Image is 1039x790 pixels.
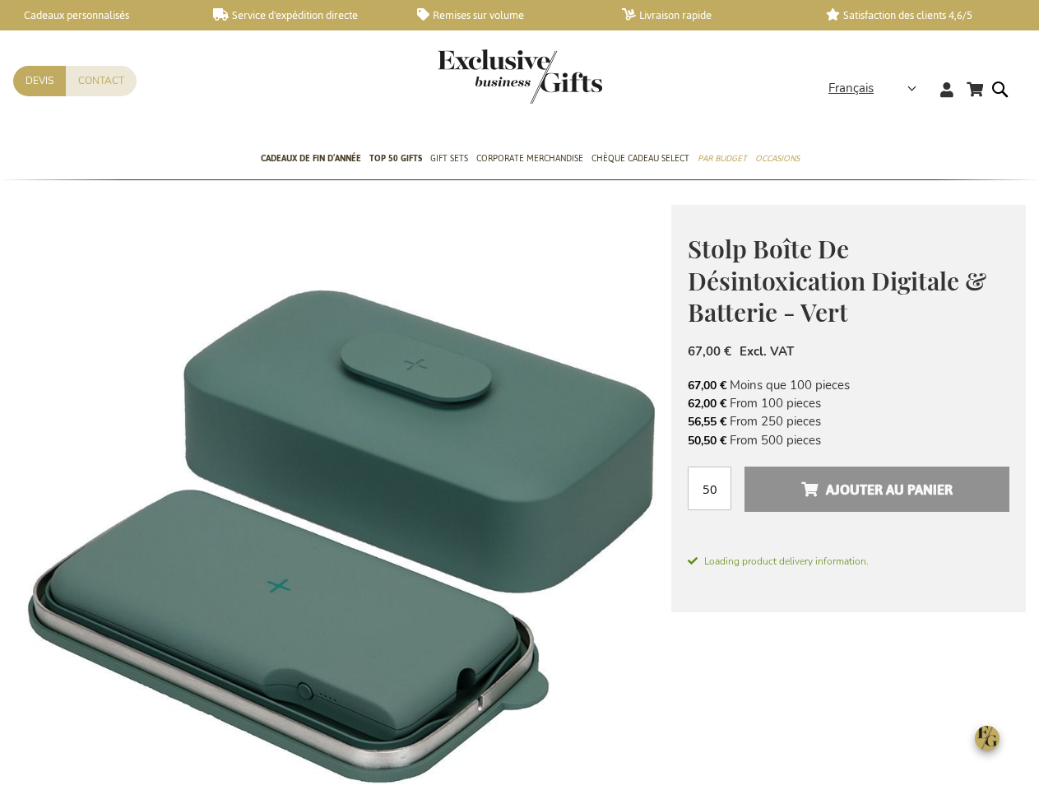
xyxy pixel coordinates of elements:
span: 67,00 € [688,378,726,393]
a: Remises sur volume [417,8,596,22]
span: 67,00 € [688,343,731,360]
span: Occasions [755,150,800,167]
span: Par budget [698,150,747,167]
a: Gift Sets [430,139,468,180]
span: Corporate Merchandise [476,150,583,167]
span: 56,55 € [688,414,726,430]
a: Satisfaction des clients 4,6/5 [826,8,1004,22]
input: Qté [688,467,731,510]
img: Exclusive Business gifts logo [438,49,602,104]
a: Occasions [755,139,800,180]
a: Par budget [698,139,747,180]
a: store logo [438,49,520,104]
span: Cadeaux de fin d’année [261,150,361,167]
span: Excl. VAT [740,343,794,360]
span: 62,00 € [688,396,726,411]
a: Corporate Merchandise [476,139,583,180]
span: Français [828,79,874,98]
span: Gift Sets [430,150,468,167]
li: Moins que 100 pieces [688,376,1009,394]
a: TOP 50 Gifts [369,139,422,180]
a: Cadeaux personnalisés [8,8,187,22]
a: Contact [66,66,137,96]
a: Chèque Cadeau Select [591,139,689,180]
li: From 250 pieces [688,412,1009,430]
li: From 100 pieces [688,394,1009,412]
span: Chèque Cadeau Select [591,150,689,167]
a: Cadeaux de fin d’année [261,139,361,180]
span: 50,50 € [688,433,726,448]
a: Devis [13,66,66,96]
a: Livraison rapide [622,8,800,22]
span: Stolp Boîte De Désintoxication Digitale & Batterie - Vert [688,232,986,328]
span: Loading product delivery information. [688,554,1009,569]
li: From 500 pieces [688,431,1009,449]
a: Service d'expédition directe [213,8,392,22]
span: TOP 50 Gifts [369,150,422,167]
